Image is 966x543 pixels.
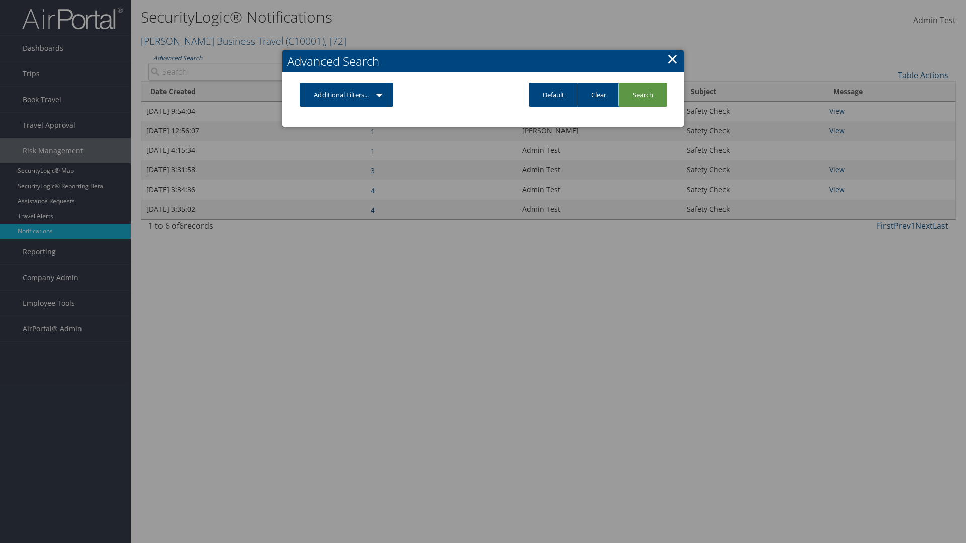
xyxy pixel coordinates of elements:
[529,83,579,107] a: Default
[577,83,620,107] a: Clear
[300,83,393,107] a: Additional Filters...
[667,49,678,69] a: Close
[282,50,684,72] h2: Advanced Search
[618,83,667,107] a: Search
